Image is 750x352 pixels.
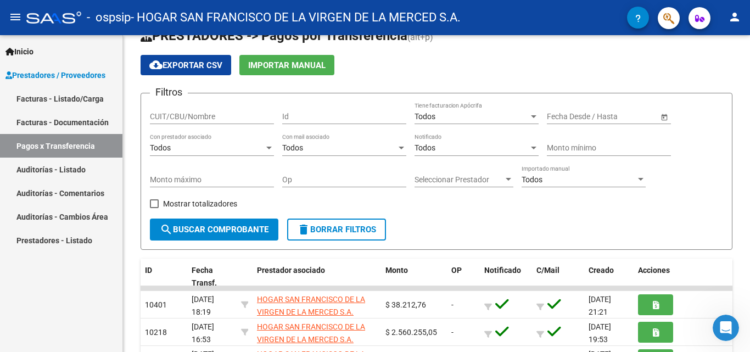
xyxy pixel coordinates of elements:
h3: Filtros [150,85,188,100]
span: Todos [150,143,171,152]
datatable-header-cell: Acciones [634,259,732,295]
span: HOGAR SAN FRANCISCO DE LA VIRGEN DE LA MERCED S.A. [257,295,365,316]
datatable-header-cell: ID [141,259,187,295]
span: $ 38.212,76 [385,300,426,309]
input: Fecha inicio [547,112,587,121]
span: - [451,328,454,337]
span: Prestador asociado [257,266,325,275]
span: PRESTADORES -> Pagos por Transferencia [141,28,407,43]
span: $ 2.560.255,05 [385,328,437,337]
span: ID [145,266,152,275]
span: Inicio [5,46,33,58]
span: 30714517607 [257,308,377,329]
span: [DATE] 18:19 [192,295,214,316]
span: Todos [415,143,435,152]
button: Buscar Comprobante [150,219,278,241]
span: [DATE] 21:21 [589,295,611,316]
span: (alt+p) [407,32,433,42]
span: - [451,300,454,309]
span: - HOGAR SAN FRANCISCO DE LA VIRGEN DE LA MERCED S.A. [131,5,461,30]
span: Buscar Comprobante [160,225,268,234]
button: Open calendar [658,111,670,122]
input: Fecha fin [596,112,650,121]
span: HOGAR SAN FRANCISCO DE LA VIRGEN DE LA MERCED S.A. [257,322,365,344]
datatable-header-cell: Creado [584,259,634,295]
span: Creado [589,266,614,275]
span: - ospsip [87,5,131,30]
span: Todos [522,175,542,184]
mat-icon: search [160,223,173,236]
span: Todos [282,143,303,152]
span: Exportar CSV [149,60,222,70]
span: Acciones [638,266,670,275]
span: 10401 [145,300,167,309]
span: Prestadores / Proveedores [5,69,105,81]
span: Borrar Filtros [297,225,376,234]
mat-icon: cloud_download [149,58,163,71]
span: 10218 [145,328,167,337]
span: [DATE] 16:53 [192,322,214,344]
span: Notificado [484,266,521,275]
datatable-header-cell: Prestador asociado [253,259,381,295]
button: Borrar Filtros [287,219,386,241]
span: [DATE] 19:53 [589,322,611,344]
datatable-header-cell: Notificado [480,259,532,295]
mat-icon: menu [9,10,22,24]
datatable-header-cell: OP [447,259,480,295]
button: Importar Manual [239,55,334,75]
iframe: Intercom live chat [713,315,739,341]
span: C/Mail [536,266,559,275]
span: Importar Manual [248,60,326,70]
datatable-header-cell: C/Mail [532,259,584,295]
mat-icon: delete [297,223,310,236]
mat-icon: person [728,10,741,24]
span: OP [451,266,462,275]
button: Exportar CSV [141,55,231,75]
span: Monto [385,266,408,275]
span: Todos [415,112,435,121]
span: Seleccionar Prestador [415,175,503,185]
datatable-header-cell: Fecha Transf. [187,259,237,295]
span: Mostrar totalizadores [163,197,237,210]
datatable-header-cell: Monto [381,259,447,295]
span: Fecha Transf. [192,266,217,287]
